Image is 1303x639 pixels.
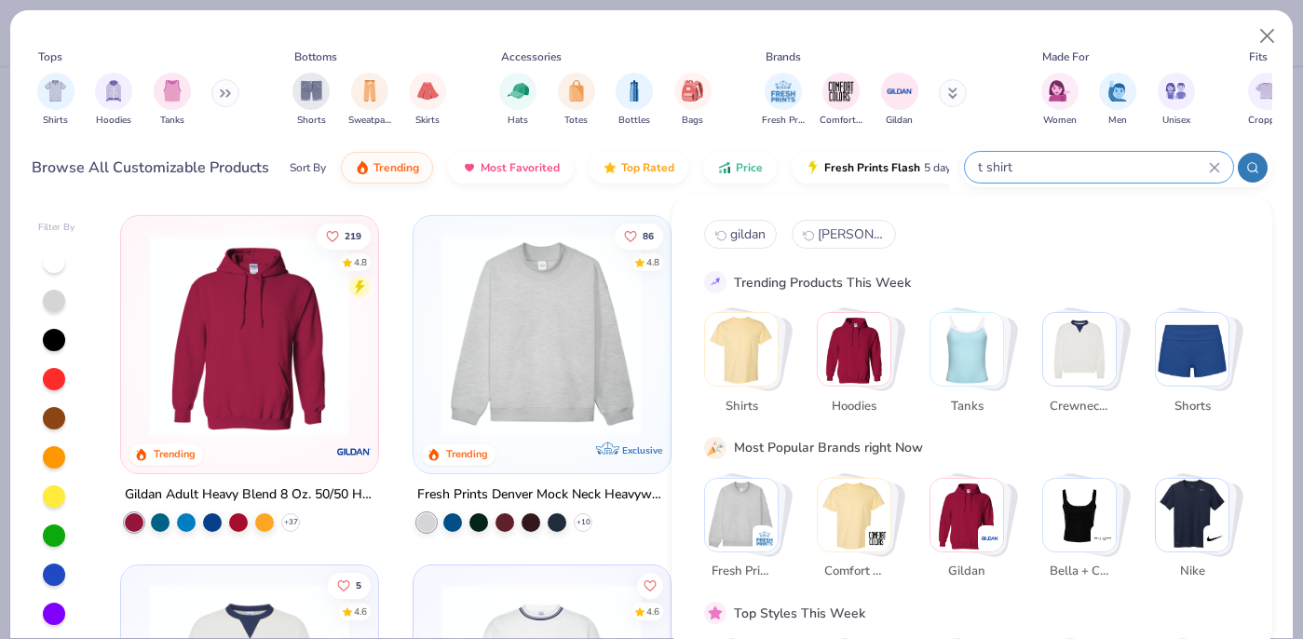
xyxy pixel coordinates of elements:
[704,220,777,249] button: gildan0
[881,73,918,128] button: filter button
[755,528,774,547] img: Fresh Prints
[345,231,361,240] span: 219
[1041,73,1079,128] button: filter button
[1043,478,1116,551] img: Bella + Canvas
[1155,312,1241,423] button: Stack Card Button Shorts
[703,152,777,184] button: Price
[1156,478,1228,551] img: Nike
[792,220,896,249] button: jerzees'1
[1043,313,1116,386] img: Crewnecks
[290,159,326,176] div: Sort By
[103,80,124,102] img: Hoodies Image
[621,160,674,175] span: Top Rated
[154,73,191,128] button: filter button
[624,80,645,102] img: Bottles Image
[38,48,62,65] div: Tops
[328,572,371,598] button: Like
[646,605,659,619] div: 4.6
[682,80,702,102] img: Bags Image
[1042,48,1089,65] div: Made For
[1248,73,1285,128] button: filter button
[705,478,778,551] img: Fresh Prints
[762,114,805,128] span: Fresh Prints
[1041,73,1079,128] div: filter for Women
[818,225,885,243] span: [PERSON_NAME]'
[762,73,805,128] button: filter button
[448,152,574,184] button: Most Favorited
[297,114,326,128] span: Shorts
[356,580,361,590] span: 5
[566,80,587,102] img: Totes Image
[341,152,433,184] button: Trending
[707,439,724,455] img: party_popper.gif
[1049,80,1070,102] img: Women Image
[564,114,588,128] span: Totes
[508,80,529,102] img: Hats Image
[616,73,653,128] button: filter button
[824,160,920,175] span: Fresh Prints Flash
[646,255,659,269] div: 4.8
[499,73,536,128] button: filter button
[348,114,391,128] span: Sweatpants
[354,605,367,619] div: 4.6
[1162,114,1190,128] span: Unisex
[348,73,391,128] button: filter button
[707,274,724,291] img: trend_line.gif
[1161,397,1222,415] span: Shorts
[711,563,771,581] span: Fresh Prints
[930,312,1015,423] button: Stack Card Button Tanks
[37,73,75,128] div: filter for Shirts
[823,563,884,581] span: Comfort Colors
[769,77,797,105] img: Fresh Prints Image
[95,73,132,128] button: filter button
[1165,80,1187,102] img: Unisex Image
[1042,312,1128,423] button: Stack Card Button Crewnecks
[335,432,373,469] img: Gildan logo
[1156,313,1228,386] img: Shorts
[820,114,862,128] span: Comfort Colors
[930,477,1015,588] button: Stack Card Button Gildan
[360,80,380,102] img: Sweatpants Image
[1093,528,1112,547] img: Bella + Canvas
[881,73,918,128] div: filter for Gildan
[707,605,724,621] img: pink_star.gif
[1049,563,1109,581] span: Bella + Canvas
[1099,73,1136,128] button: filter button
[292,73,330,128] button: filter button
[1043,114,1077,128] span: Women
[354,255,367,269] div: 4.8
[704,477,790,588] button: Stack Card Button Fresh Prints
[589,152,688,184] button: Top Rated
[558,73,595,128] div: filter for Totes
[762,73,805,128] div: filter for Fresh Prints
[817,312,903,423] button: Stack Card Button Hoodies
[823,397,884,415] span: Hoodies
[125,483,374,506] div: Gildan Adult Heavy Blend 8 Oz. 50/50 Hooded Sweatshirt
[38,221,75,235] div: Filter By
[301,80,322,102] img: Shorts Image
[508,114,528,128] span: Hats
[409,73,446,128] button: filter button
[736,160,763,175] span: Price
[576,516,590,527] span: + 10
[162,80,183,102] img: Tanks Image
[1255,80,1277,102] img: Cropped Image
[160,114,184,128] span: Tanks
[417,80,439,102] img: Skirts Image
[1249,48,1268,65] div: Fits
[1049,397,1109,415] span: Crewnecks
[1206,528,1225,547] img: Nike
[886,114,913,128] span: Gildan
[284,516,298,527] span: + 37
[415,114,440,128] span: Skirts
[730,225,766,243] span: gildan
[924,157,993,179] span: 5 day delivery
[373,160,419,175] span: Trending
[348,73,391,128] div: filter for Sweatpants
[462,160,477,175] img: most_fav.gif
[818,478,890,551] img: Comfort Colors
[1250,19,1285,54] button: Close
[294,48,337,65] div: Bottoms
[317,223,371,249] button: Like
[32,156,269,179] div: Browse All Customizable Products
